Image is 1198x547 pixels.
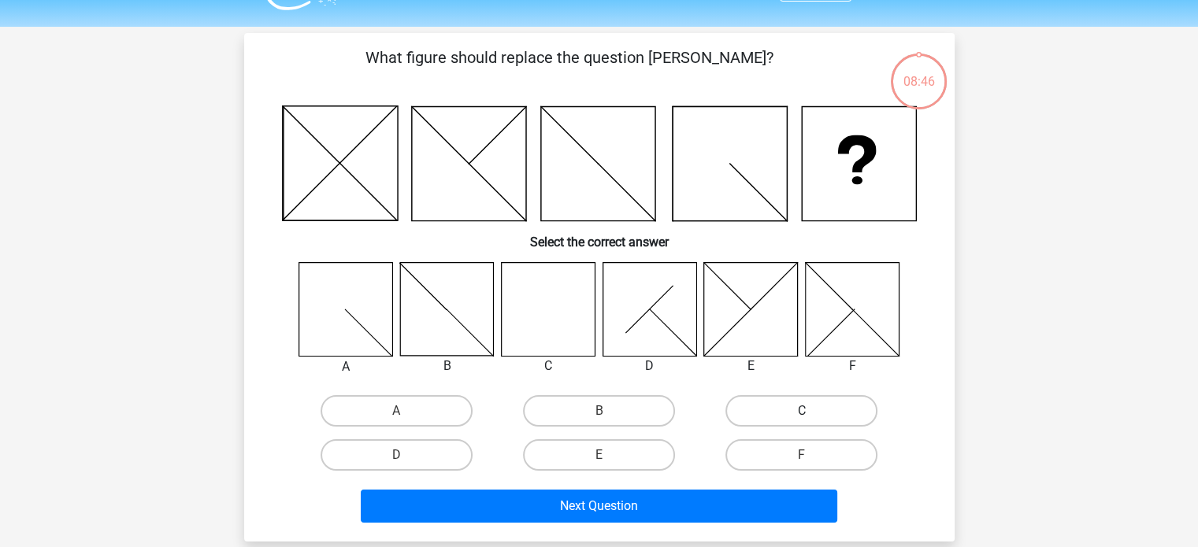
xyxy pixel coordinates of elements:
[591,357,710,375] div: D
[321,395,473,427] label: A
[523,439,675,471] label: E
[692,357,810,375] div: E
[269,222,929,249] h6: Select the correct answer
[388,357,506,375] div: B
[793,357,912,375] div: F
[889,52,948,91] div: 08:46
[361,490,837,523] button: Next Question
[287,357,406,376] div: A
[725,439,877,471] label: F
[489,357,608,375] div: C
[321,439,473,471] label: D
[725,395,877,427] label: C
[269,46,870,93] p: What figure should replace the question [PERSON_NAME]?
[523,395,675,427] label: B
